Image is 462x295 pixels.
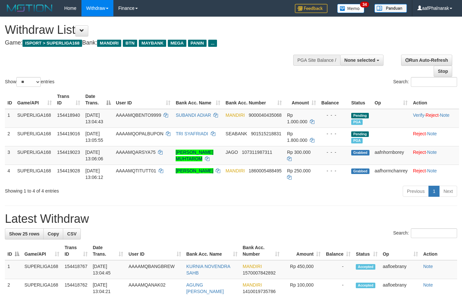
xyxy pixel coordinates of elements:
[186,264,230,275] a: KURNIA NOVENDRA SAHB
[351,113,369,118] span: Pending
[243,289,276,294] span: Copy 1410019735786 to clipboard
[57,113,80,118] span: 154418940
[410,90,459,109] th: Action
[5,90,15,109] th: ID
[426,113,439,118] a: Reject
[243,282,262,288] span: MANDIRI
[57,168,80,173] span: 154419028
[321,168,346,174] div: - - -
[287,150,310,155] span: Rp 300.000
[427,168,437,173] a: Note
[90,242,126,260] th: Date Trans.: activate to sort column ascending
[337,4,365,13] img: Button%20Memo.svg
[5,260,22,279] td: 1
[97,40,121,47] span: MANDIRI
[22,40,82,47] span: ISPORT > SUPERLIGA168
[440,113,450,118] a: Note
[62,260,90,279] td: 154418767
[126,260,183,279] td: AAAAMQBANGBREW
[15,165,54,183] td: SUPERLIGA168
[67,231,77,236] span: CSV
[168,40,186,47] span: MEGA
[5,212,457,225] h1: Latest Withdraw
[22,242,62,260] th: Game/API: activate to sort column ascending
[413,168,426,173] a: Reject
[242,150,272,155] span: Copy 107311987311 to clipboard
[372,90,411,109] th: Op: activate to sort column ascending
[240,242,282,260] th: Bank Acc. Number: activate to sort column ascending
[5,3,54,13] img: MOTION_logo.png
[15,146,54,165] td: SUPERLIGA168
[5,146,15,165] td: 3
[22,260,62,279] td: SUPERLIGA168
[43,228,63,239] a: Copy
[176,150,213,161] a: [PERSON_NAME] MUHTAROM
[421,242,457,260] th: Action
[410,127,459,146] td: ·
[353,242,380,260] th: Status: activate to sort column ascending
[139,40,166,47] span: MAYBANK
[48,231,59,236] span: Copy
[15,127,54,146] td: SUPERLIGA168
[83,90,113,109] th: Date Trans.: activate to sort column descending
[57,150,80,155] span: 154419023
[423,264,433,269] a: Note
[321,112,346,118] div: - - -
[223,90,284,109] th: Bank Acc. Number: activate to sort column ascending
[186,282,224,294] a: AGUNG [PERSON_NAME]
[372,146,411,165] td: aafnhornborey
[410,146,459,165] td: ·
[293,55,340,66] div: PGA Site Balance /
[57,131,80,136] span: 154419016
[85,131,103,143] span: [DATE] 13:05:55
[63,228,81,239] a: CSV
[413,113,424,118] a: Verify
[176,168,213,173] a: [PERSON_NAME]
[344,58,375,63] span: None selected
[323,260,353,279] td: -
[403,186,429,197] a: Previous
[123,40,137,47] span: BTN
[5,242,22,260] th: ID: activate to sort column descending
[372,165,411,183] td: aafhormchanrey
[243,270,276,275] span: Copy 1570007842892 to clipboard
[321,149,346,155] div: - - -
[287,113,307,124] span: Rp 1.000.000
[9,231,39,236] span: Show 25 rows
[319,90,349,109] th: Balance
[295,4,327,13] img: Feedback.jpg
[380,242,421,260] th: Op: activate to sort column ascending
[5,109,15,128] td: 1
[380,260,421,279] td: aafloebrany
[243,264,262,269] span: MANDIRI
[411,77,457,87] input: Search:
[85,113,103,124] span: [DATE] 13:04:43
[284,90,319,109] th: Amount: activate to sort column ascending
[225,113,245,118] span: MANDIRI
[410,165,459,183] td: ·
[351,168,369,174] span: Grabbed
[225,150,238,155] span: JAGO
[54,90,83,109] th: Trans ID: activate to sort column ascending
[208,40,217,47] span: ...
[411,228,457,238] input: Search:
[434,66,452,77] a: Stop
[351,138,363,143] span: Marked by aafsengchandara
[287,168,310,173] span: Rp 250.000
[184,242,240,260] th: Bank Acc. Name: activate to sort column ascending
[351,119,363,125] span: Marked by aafsoumeymey
[16,77,41,87] select: Showentries
[5,40,301,46] h4: Game: Bank:
[423,282,433,288] a: Note
[351,150,369,155] span: Grabbed
[225,168,245,173] span: MANDIRI
[349,90,372,109] th: Status
[282,260,324,279] td: Rp 450,000
[249,168,282,173] span: Copy 1860005488495 to clipboard
[393,228,457,238] label: Search:
[323,242,353,260] th: Balance: activate to sort column ascending
[173,90,223,109] th: Bank Acc. Name: activate to sort column ascending
[116,150,156,155] span: AAAAMQARSYA75
[176,113,211,118] a: SUBANDI ADIAR
[5,23,301,36] h1: Withdraw List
